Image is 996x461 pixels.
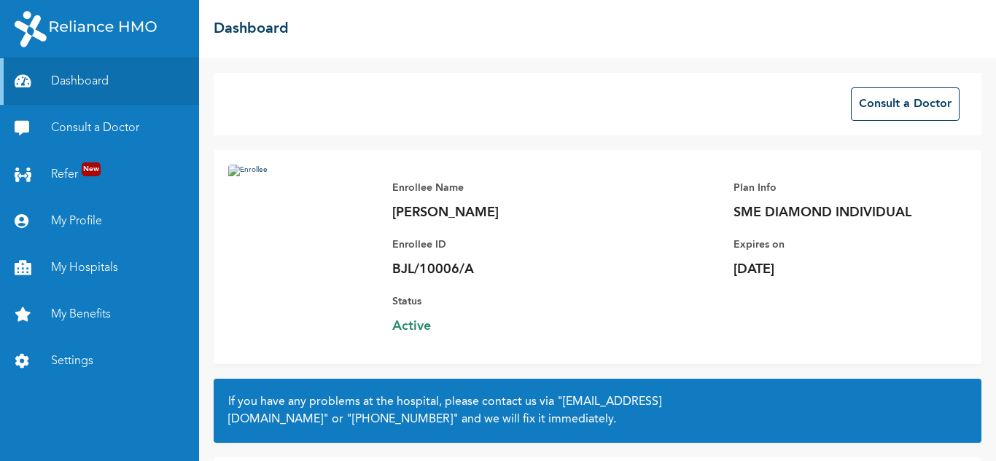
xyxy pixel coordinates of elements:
[734,236,938,253] p: Expires on
[734,204,938,221] p: SME DIAMOND INDIVIDUAL
[734,261,938,278] p: [DATE]
[734,179,938,197] p: Plan Info
[392,179,596,197] p: Enrollee Name
[392,318,596,335] span: Active
[82,162,101,176] span: New
[228,165,378,339] img: Enrollee
[15,11,157,47] img: RelianceHMO's Logo
[346,414,459,425] a: "[PHONE_NUMBER]"
[392,261,596,278] p: BJL/10006/A
[851,87,960,121] button: Consult a Doctor
[214,18,289,40] h2: Dashboard
[228,393,967,428] h2: If you have any problems at the hospital, please contact us via or and we will fix it immediately.
[392,236,596,253] p: Enrollee ID
[392,293,596,310] p: Status
[392,204,596,221] p: [PERSON_NAME]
